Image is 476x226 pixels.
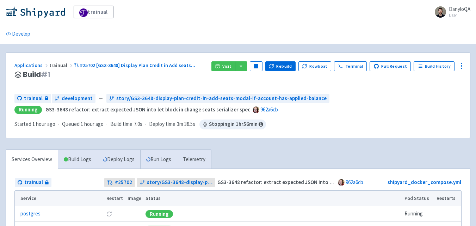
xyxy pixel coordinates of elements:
a: story/GS3-3648-display-plan-credit-in-add-seats-modal-if-account-has-applied-balance [106,94,329,103]
button: Pause [250,61,262,71]
div: · · · [14,120,266,129]
div: Running [146,210,173,218]
strong: GS3-3648 refactor: extract expected JSON into let block in change seats serializer spec [45,106,250,113]
time: 1 hour ago [81,121,104,127]
button: Restart pod [106,211,112,217]
a: trainual [14,94,51,103]
a: trainual [74,6,113,18]
th: Pod Status [402,191,434,206]
a: Applications [14,62,49,68]
strong: GS3-3648 refactor: extract expected JSON into let block in change seats serializer spec [217,179,422,185]
strong: # 25702 [115,178,132,187]
span: Visit [222,63,231,69]
a: Services Overview [6,150,58,169]
span: Build time [110,120,132,128]
span: Build [23,71,50,79]
span: # 1 [41,69,50,79]
span: Stopping in 1 hr 56 min [199,120,266,129]
a: Terminal [334,61,367,71]
div: Running [14,106,42,114]
img: Shipyard logo [6,6,65,18]
a: Build History [414,61,455,71]
span: trainual [24,178,43,187]
span: Started [14,121,55,127]
button: Rowboat [298,61,332,71]
span: Queued [62,121,104,127]
th: Restart [104,191,125,206]
span: story/GS3-3648-display-plan-credit-in-add-seats-modal-if-account-has-applied-balance [147,178,212,187]
a: postgres [20,210,41,218]
th: Service [15,191,104,206]
a: development [52,94,95,103]
span: 7.0s [134,120,142,128]
td: Running [402,206,434,222]
a: trainual [15,178,51,187]
span: development [62,94,93,103]
a: Visit [211,61,235,71]
th: Image [125,191,143,206]
span: Deploy time [149,120,175,128]
a: Deploy Logs [97,150,140,169]
button: Rebuild [265,61,296,71]
span: story/GS3-3648-display-plan-credit-in-add-seats-modal-if-account-has-applied-balance [116,94,327,103]
time: 1 hour ago [32,121,55,127]
span: trainual [24,94,43,103]
a: story/GS3-3648-display-plan-credit-in-add-seats-modal-if-account-has-applied-balance [137,178,215,187]
a: Telemetry [177,150,211,169]
a: Build Logs [58,150,97,169]
a: #25702 [GS3-3648] Display Plan Credit in Add seats... [74,62,196,68]
span: #25702 [GS3-3648] Display Plan Credit in Add seats ... [80,62,195,68]
th: Status [143,191,402,206]
a: #25702 [104,178,135,187]
th: Restarts [434,191,461,206]
a: DanyloQA User [431,6,470,18]
a: 962a6cb [346,179,363,185]
span: 3m 38.5s [177,120,195,128]
a: shipyard_docker_compose.yml [388,179,461,185]
span: DanyloQA [449,6,470,12]
span: trainual [49,62,74,68]
small: User [449,13,470,18]
a: Pull Request [370,61,411,71]
a: 962a6cb [260,106,278,113]
a: Develop [6,24,30,44]
a: Run Logs [140,150,177,169]
span: ← [98,94,104,103]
